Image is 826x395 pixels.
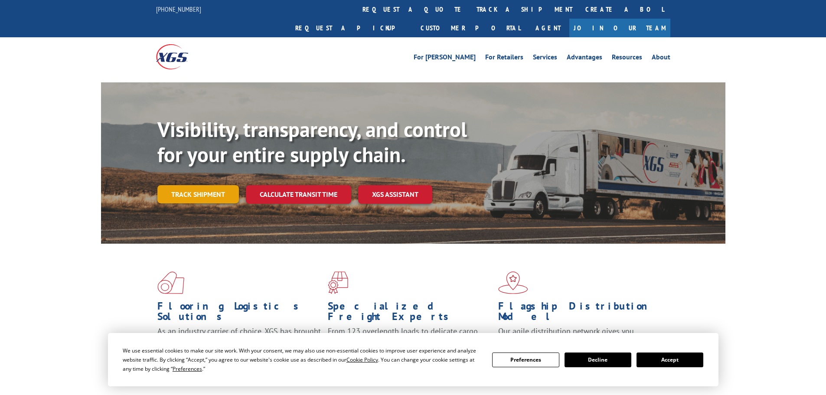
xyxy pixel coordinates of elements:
[108,333,718,386] div: Cookie Consent Prompt
[527,19,569,37] a: Agent
[498,326,658,346] span: Our agile distribution network gives you nationwide inventory management on demand.
[328,271,348,294] img: xgs-icon-focused-on-flooring-red
[328,326,492,365] p: From 123 overlength loads to delicate cargo, our experienced staff knows the best way to move you...
[492,353,559,367] button: Preferences
[328,301,492,326] h1: Specialized Freight Experts
[123,346,482,373] div: We use essential cookies to make our site work. With your consent, we may also use non-essential ...
[157,301,321,326] h1: Flooring Logistics Solutions
[157,271,184,294] img: xgs-icon-total-supply-chain-intelligence-red
[346,356,378,363] span: Cookie Policy
[414,54,476,63] a: For [PERSON_NAME]
[533,54,557,63] a: Services
[565,353,631,367] button: Decline
[157,185,239,203] a: Track shipment
[569,19,670,37] a: Join Our Team
[498,301,662,326] h1: Flagship Distribution Model
[157,326,321,357] span: As an industry carrier of choice, XGS has brought innovation and dedication to flooring logistics...
[652,54,670,63] a: About
[156,5,201,13] a: [PHONE_NUMBER]
[414,19,527,37] a: Customer Portal
[612,54,642,63] a: Resources
[157,116,467,168] b: Visibility, transparency, and control for your entire supply chain.
[498,271,528,294] img: xgs-icon-flagship-distribution-model-red
[246,185,351,204] a: Calculate transit time
[173,365,202,372] span: Preferences
[358,185,432,204] a: XGS ASSISTANT
[485,54,523,63] a: For Retailers
[289,19,414,37] a: Request a pickup
[567,54,602,63] a: Advantages
[637,353,703,367] button: Accept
